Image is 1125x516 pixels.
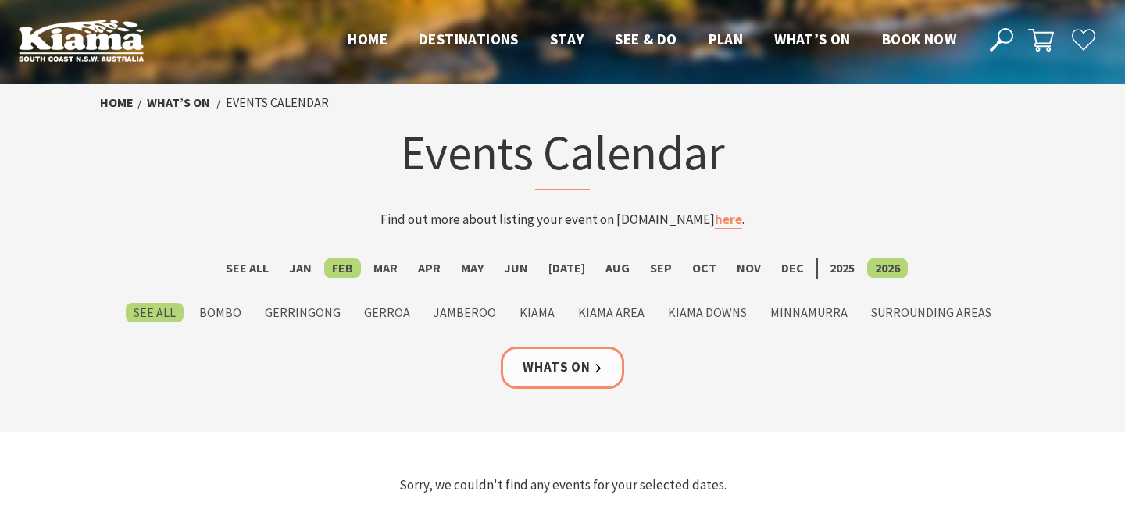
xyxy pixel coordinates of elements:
label: Dec [773,258,812,278]
label: Minnamurra [762,303,855,322]
span: Stay [550,30,584,48]
span: Home [348,30,387,48]
a: Whats On [501,347,624,388]
label: Mar [366,258,405,278]
label: Kiama Area [570,303,652,322]
label: Kiama Downs [660,303,755,322]
a: What’s On [147,94,210,111]
span: Book now [882,30,956,48]
label: See All [218,258,277,278]
label: Gerringong [257,303,348,322]
label: Kiama [512,303,562,322]
p: Sorry, we couldn't find any events for your selected dates. [100,475,1025,496]
label: See All [126,303,184,322]
span: See & Do [615,30,677,48]
label: 2026 [867,258,908,278]
h1: Events Calendar [256,121,869,190]
a: here [715,211,742,229]
label: Jamberoo [426,303,504,322]
label: [DATE] [541,258,593,278]
label: Aug [598,258,637,278]
label: Jan [281,258,320,278]
label: Sep [642,258,680,278]
label: Apr [410,258,448,278]
label: Jun [496,258,536,278]
a: Home [100,94,134,111]
nav: Main Menu [332,27,972,53]
label: Gerroa [356,303,418,322]
label: May [453,258,491,278]
span: What’s On [774,30,851,48]
p: Find out more about listing your event on [DOMAIN_NAME] . [256,209,869,230]
label: Nov [729,258,769,278]
span: Destinations [419,30,519,48]
label: Oct [684,258,724,278]
label: Feb [324,258,361,278]
li: Events Calendar [226,93,329,113]
label: Bombo [191,303,249,322]
label: 2025 [822,258,862,278]
label: Surrounding Areas [863,303,999,322]
img: Kiama Logo [19,19,144,62]
span: Plan [709,30,744,48]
